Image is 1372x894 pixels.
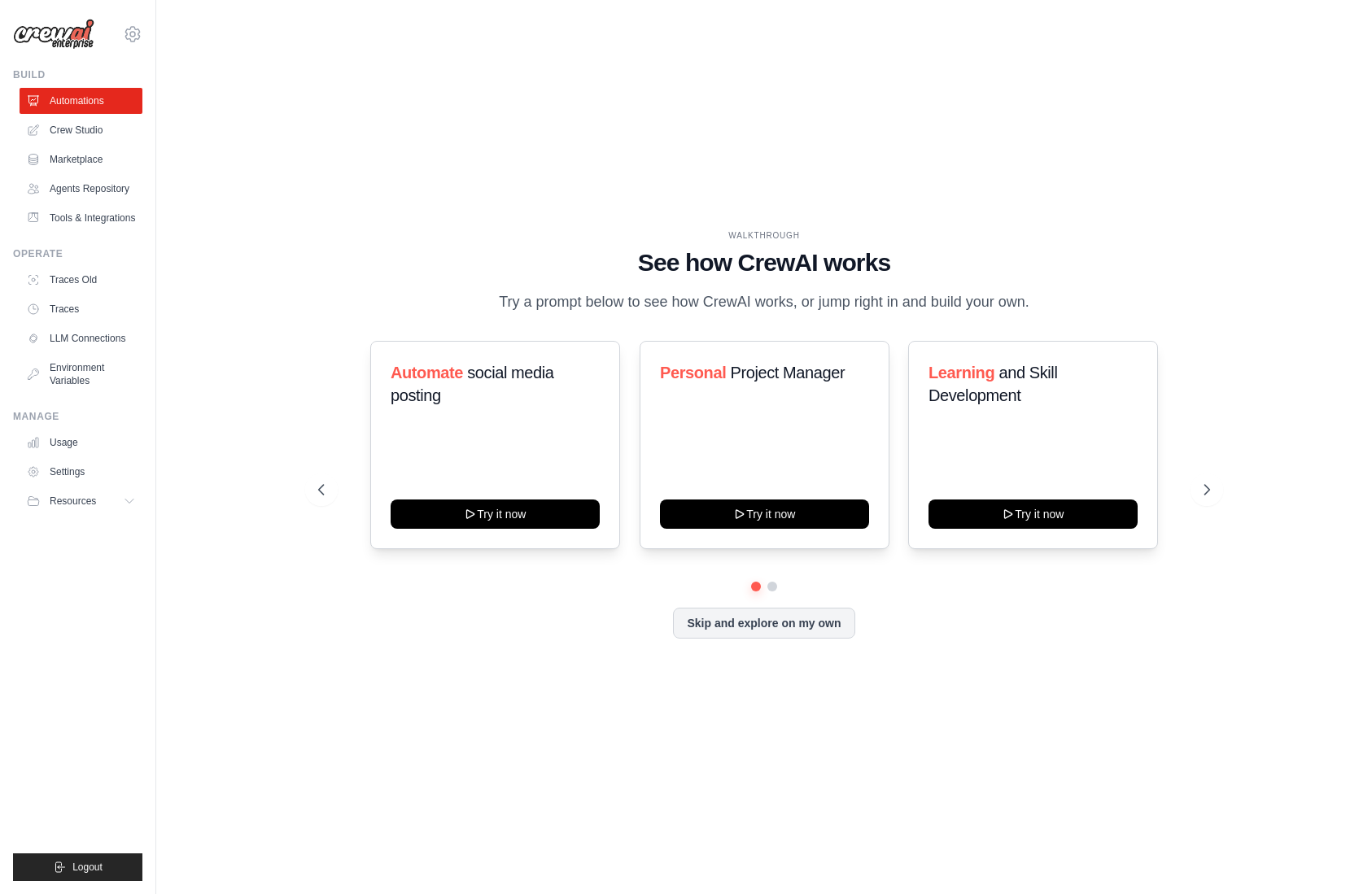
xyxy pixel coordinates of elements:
a: Environment Variables [20,355,142,394]
div: Operate [13,247,142,260]
a: Tools & Integrations [20,205,142,231]
button: Logout [13,853,142,881]
a: Agents Repository [20,176,142,202]
span: social media posting [391,364,554,404]
div: Manage [13,410,142,423]
a: Settings [20,459,142,485]
button: Try it now [660,499,869,529]
span: and Skill Development [929,364,1057,404]
span: Logout [72,861,103,874]
a: Marketplace [20,146,142,172]
p: Try a prompt below to see how CrewAI works, or jump right in and build your own. [491,290,1038,314]
button: Skip and explore on my own [673,608,854,639]
button: Try it now [391,499,600,529]
button: Resources [20,488,142,514]
span: Resources [50,495,96,508]
a: Traces [20,296,142,322]
a: Usage [20,430,142,456]
a: Traces Old [20,267,142,293]
a: Crew Studio [20,117,142,143]
span: Personal [660,364,726,382]
span: Learning [929,364,994,382]
a: LLM Connections [20,325,142,351]
span: Automate [391,364,463,382]
a: Automations [20,88,142,114]
button: Try it now [929,499,1138,529]
div: Build [13,68,142,81]
span: Project Manager [730,364,845,382]
img: Logo [13,19,94,50]
div: WALKTHROUGH [318,229,1210,242]
h1: See how CrewAI works [318,248,1210,277]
